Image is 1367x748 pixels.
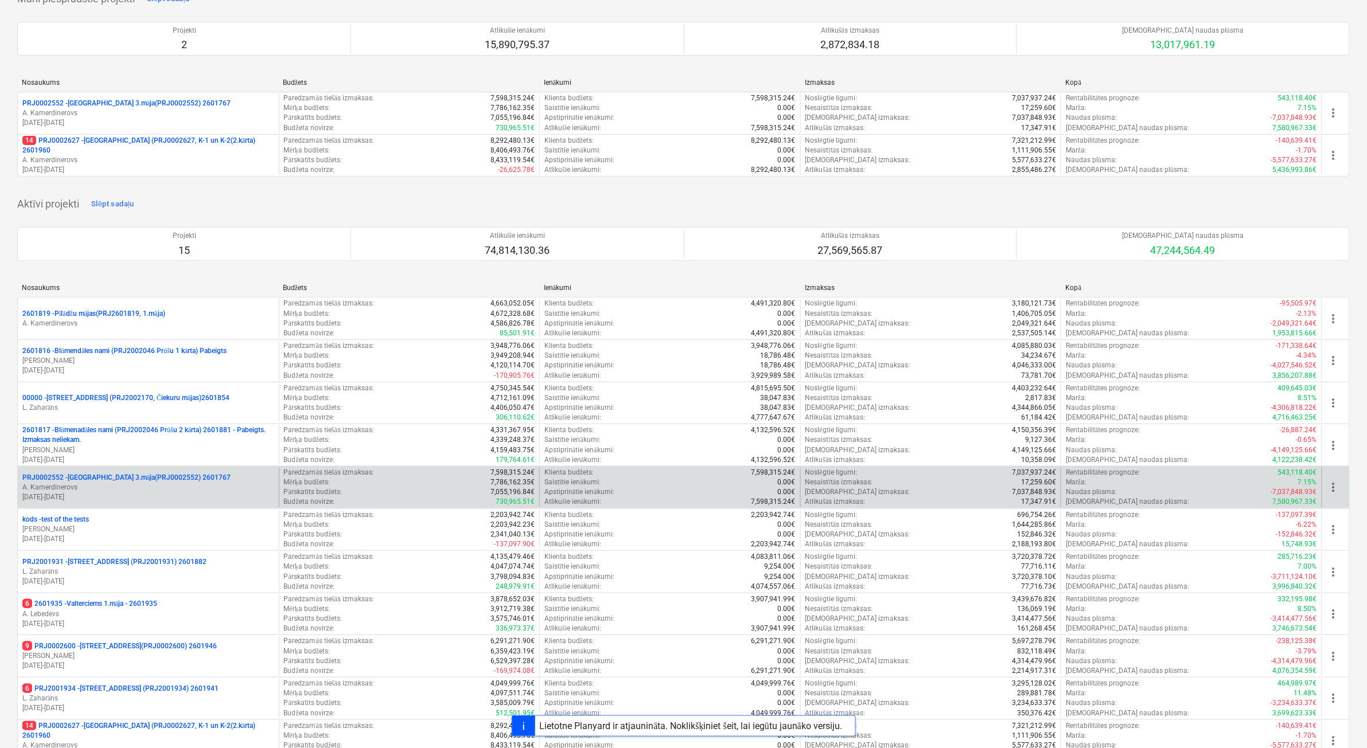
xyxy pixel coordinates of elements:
[1298,103,1317,113] p: 7.15%
[1276,341,1317,351] p: -171,338.64€
[22,557,274,586] div: PRJ2001931 -[STREET_ADDRESS] (PRJ2001931) 2601882L. Zaharāns[DATE]-[DATE]
[490,136,535,146] p: 8,292,480.13€
[1066,393,1086,403] p: Marža :
[22,309,274,328] div: 2601819 -Pīlādžu mājas(PRJ2601819, 1.māja)A. Kamerdinerovs
[284,113,342,123] p: Pārskatīts budžets :
[751,341,796,351] p: 3,948,776.06€
[778,113,796,123] p: 0.00€
[1296,146,1317,155] p: -1.70%
[1012,299,1056,308] p: 3,180,121.73€
[1066,361,1117,370] p: Naudas plūsma :
[1012,113,1056,123] p: 7,037,848.93€
[805,403,910,413] p: [DEMOGRAPHIC_DATA] izmaksas :
[22,393,229,403] p: 00000 - [STREET_ADDRESS] (PRJ2002170, Čiekuru mājas)2601854
[1296,309,1317,319] p: -2.13%
[805,123,866,133] p: Atlikušās izmaksas :
[22,619,274,629] p: [DATE] - [DATE]
[1012,403,1056,413] p: 4,344,866.05€
[1021,123,1056,133] p: 17,347.91€
[751,383,796,393] p: 4,815,695.50€
[1066,103,1086,113] p: Marža :
[761,361,796,370] p: 18,786.48€
[22,136,36,145] span: 14
[778,309,796,319] p: 0.00€
[751,136,796,146] p: 8,292,480.13€
[22,309,165,319] p: 2601819 - Pīlādžu mājas(PRJ2601819, 1.māja)
[1066,328,1189,338] p: [DEMOGRAPHIC_DATA] naudas plūsma :
[22,684,219,694] p: PRJ2001934 - [STREET_ADDRESS] (PRJ2001934) 2601941
[1327,354,1341,367] span: more_vert
[284,309,330,319] p: Mērķa budžets :
[498,165,535,175] p: -26,625.78€
[485,244,550,257] p: 74,814,130.36
[751,328,796,338] p: 4,491,320.80€
[1327,480,1341,494] span: more_vert
[490,393,535,403] p: 4,712,161.09€
[805,425,858,435] p: Noslēgtie līgumi :
[1066,113,1117,123] p: Naudas plūsma :
[22,118,274,128] p: [DATE] - [DATE]
[22,455,274,465] p: [DATE] - [DATE]
[1310,693,1367,748] iframe: Chat Widget
[1066,146,1086,155] p: Marža :
[1012,155,1056,165] p: 5,577,633.27€
[1012,341,1056,351] p: 4,085,880.03€
[805,393,873,403] p: Nesaistītās izmaksas :
[22,393,274,413] div: 00000 -[STREET_ADDRESS] (PRJ2002170, Čiekuru mājas)2601854L. Zaharāns
[1066,351,1086,361] p: Marža :
[284,361,342,370] p: Pārskatīts budžets :
[284,468,374,477] p: Paredzamās tiešās izmaksas :
[1273,413,1317,422] p: 4,716,463.25€
[22,577,274,586] p: [DATE] - [DATE]
[22,515,89,524] p: kods - test of the tests
[544,284,796,292] div: Ienākumi
[22,599,157,609] p: 2601935 - Valterciems 1.māja - 2601935
[805,361,910,370] p: [DEMOGRAPHIC_DATA] izmaksas :
[1012,328,1056,338] p: 2,537,505.14€
[22,534,274,544] p: [DATE] - [DATE]
[805,455,866,465] p: Atlikušās izmaksas :
[490,425,535,435] p: 4,331,367.95€
[496,123,535,133] p: 730,965.51€
[22,473,231,483] p: PRJ0002552 - [GEOGRAPHIC_DATA] 3.māja(PRJ0002552) 2601767
[284,393,330,403] p: Mērķa budžets :
[284,435,330,445] p: Mērķa budžets :
[22,641,217,651] p: PRJ0002600 - [STREET_ADDRESS](PRJ0002600) 2601946
[805,103,873,113] p: Nesaistītās izmaksas :
[22,155,274,165] p: A. Kamerdinerovs
[1066,413,1189,422] p: [DEMOGRAPHIC_DATA] naudas plūsma :
[1066,123,1189,133] p: [DEMOGRAPHIC_DATA] naudas plūsma :
[22,136,274,155] p: PRJ0002627 - [GEOGRAPHIC_DATA] (PRJ0002627, K-1 un K-2(2.kārta) 2601960
[284,93,374,103] p: Paredzamās tiešās izmaksas :
[284,136,374,146] p: Paredzamās tiešās izmaksas :
[284,351,330,361] p: Mērķa budžets :
[1280,299,1317,308] p: -95,505.97€
[805,477,873,487] p: Nesaistītās izmaksas :
[1021,455,1056,465] p: 10,358.09€
[544,445,614,455] p: Apstiprinātie ienākumi :
[22,483,274,492] p: A. Kamerdinerovs
[544,113,614,123] p: Apstiprinātie ienākumi :
[1327,148,1341,162] span: more_vert
[1122,26,1244,36] p: [DEMOGRAPHIC_DATA] naudas plūsma
[1296,351,1317,361] p: -4.34%
[751,413,796,422] p: 4,777,647.67€
[805,155,910,165] p: [DEMOGRAPHIC_DATA] izmaksas :
[22,425,274,445] p: 2601817 - Blūmenadāles nami (PRJ2002046 Prūšu 2 kārta) 2601881 - Pabeigts. Izmaksas neliekam.
[22,136,274,175] div: 14PRJ0002627 -[GEOGRAPHIC_DATA] (PRJ0002627, K-1 un K-2(2.kārta) 2601960A. Kamerdinerovs[DATE]-[D...
[1296,435,1317,445] p: -0.65%
[805,319,910,328] p: [DEMOGRAPHIC_DATA] izmaksas :
[1021,103,1056,113] p: 17,259.60€
[1066,136,1140,146] p: Rentabilitātes prognoze :
[1012,319,1056,328] p: 2,049,321.64€
[284,299,374,308] p: Paredzamās tiešās izmaksas :
[1066,165,1189,175] p: [DEMOGRAPHIC_DATA] naudas plūsma :
[1271,319,1317,328] p: -2,049,321.64€
[805,309,873,319] p: Nesaistītās izmaksas :
[500,328,535,338] p: 85,501.91€
[544,468,594,477] p: Klienta budžets :
[22,599,274,628] div: 62601935 -Valterciems 1.māja - 2601935A. Lebedevs[DATE]-[DATE]
[1066,445,1117,455] p: Naudas plūsma :
[1273,165,1317,175] p: 5,436,993.86€
[490,403,535,413] p: 4,406,050.47€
